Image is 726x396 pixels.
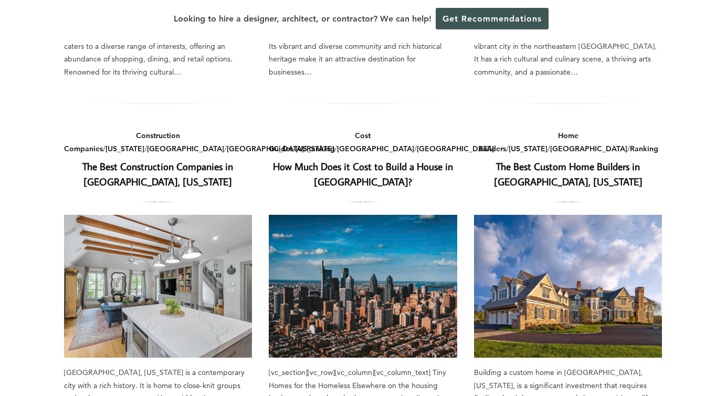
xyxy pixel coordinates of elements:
[269,129,457,155] div: / / /
[436,8,549,29] a: Get Recommendations
[478,131,578,153] a: Home Builders
[417,144,494,153] a: [GEOGRAPHIC_DATA]
[227,144,304,153] a: [GEOGRAPHIC_DATA]
[550,144,627,153] a: [GEOGRAPHIC_DATA]
[106,144,144,153] a: [US_STATE]
[509,144,548,153] a: [US_STATE]
[269,131,371,153] a: Cost Guides
[269,215,457,358] a: How Much Does it Cost to Build a House in [GEOGRAPHIC_DATA]?
[296,144,334,153] a: [US_STATE]
[82,160,233,188] a: The Best Construction Companies in [GEOGRAPHIC_DATA], [US_STATE]
[474,215,662,358] a: The Best Custom Home Builders in [GEOGRAPHIC_DATA], [US_STATE]
[269,14,457,79] div: [GEOGRAPHIC_DATA], [US_STATE] is an excellent location for both commercial and residential proper...
[494,160,643,188] a: The Best Custom Home Builders in [GEOGRAPHIC_DATA], [US_STATE]
[674,343,713,383] iframe: Drift Widget Chat Controller
[64,129,252,155] div: / / / /
[630,144,658,153] a: Ranking
[273,160,453,188] a: How Much Does it Cost to Build a House in [GEOGRAPHIC_DATA]?
[64,27,252,78] div: [GEOGRAPHIC_DATA], [US_STATE], is a vibrant city that caters to a diverse range of interests, off...
[474,27,662,78] div: [GEOGRAPHIC_DATA], [US_STATE] is a historic and vibrant city in the northeastern [GEOGRAPHIC_DATA...
[64,131,180,153] a: Construction Companies
[147,144,224,153] a: [GEOGRAPHIC_DATA]
[64,215,252,358] a: The Best Construction Companies in [GEOGRAPHIC_DATA], [US_STATE]
[474,129,662,155] div: / / /
[337,144,414,153] a: [GEOGRAPHIC_DATA]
